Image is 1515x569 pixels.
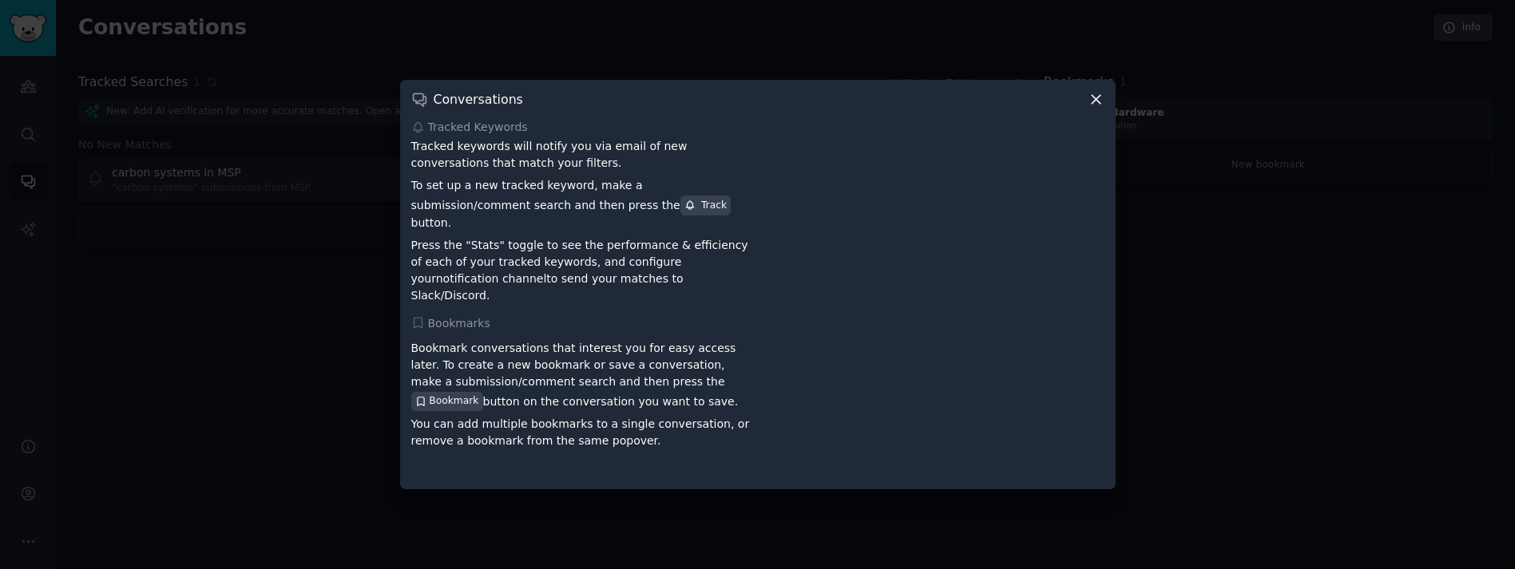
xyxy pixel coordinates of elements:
[411,237,752,304] p: Press the "Stats" toggle to see the performance & efficiency of each of your tracked keywords, an...
[411,119,1105,136] div: Tracked Keywords
[763,138,1105,282] iframe: YouTube video player
[411,416,752,449] p: You can add multiple bookmarks to a single conversation, or remove a bookmark from the same popover.
[411,138,752,172] p: Tracked keywords will notify you via email of new conversations that match your filters.
[436,272,547,285] a: notification channel
[411,340,752,410] p: Bookmark conversations that interest you for easy access later. To create a new bookmark or save ...
[434,91,523,108] h3: Conversations
[684,199,727,213] div: Track
[411,315,1105,332] div: Bookmarks
[763,334,1105,478] iframe: YouTube video player
[429,394,478,409] span: Bookmark
[411,177,752,231] p: To set up a new tracked keyword, make a submission/comment search and then press the button.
